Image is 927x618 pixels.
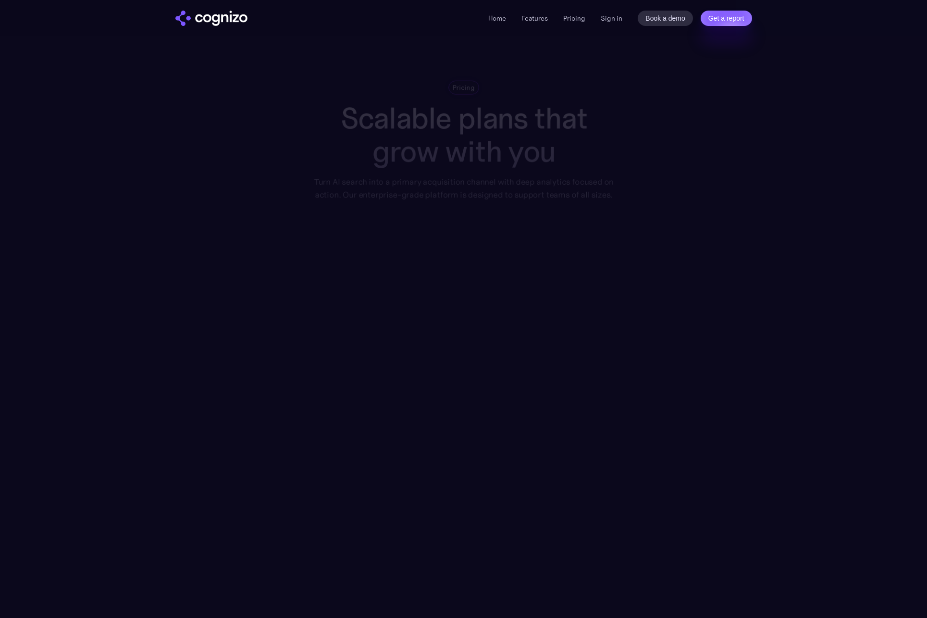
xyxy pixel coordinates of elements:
a: Pricing [563,14,585,23]
img: cognizo logo [175,11,247,26]
div: Pricing [453,83,475,92]
div: Turn AI search into a primary acquisition channel with deep analytics focused on action. Our ente... [307,175,620,201]
h1: Scalable plans that grow with you [307,102,620,168]
a: Home [488,14,506,23]
a: Sign in [601,12,622,24]
a: home [175,11,247,26]
a: Get a report [701,11,752,26]
a: Book a demo [638,11,693,26]
a: Features [521,14,548,23]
